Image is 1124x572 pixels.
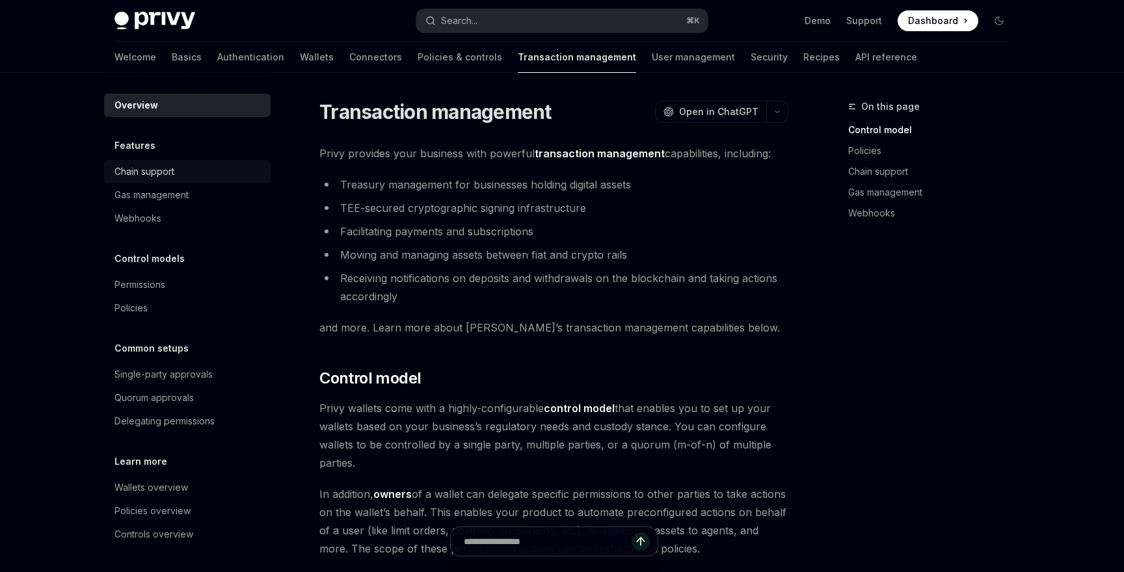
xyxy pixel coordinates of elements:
a: Welcome [114,42,156,73]
span: Control model [319,368,421,389]
li: Moving and managing assets between fiat and crypto rails [319,246,788,264]
strong: transaction management [535,147,665,160]
a: Dashboard [898,10,978,31]
a: Controls overview [104,523,271,546]
a: Connectors [349,42,402,73]
a: Demo [805,14,831,27]
a: Webhooks [848,203,1020,224]
h5: Control models [114,251,185,266]
li: Receiving notifications on deposits and withdrawals on the blockchain and taking actions accordingly [319,269,788,305]
li: Treasury management for businesses holding digital assets [319,175,788,194]
h5: Common setups [114,341,189,356]
button: Send message [632,532,650,551]
span: On this page [861,99,920,114]
span: In addition, of a wallet can delegate specific permissions to other parties to take actions on th... [319,485,788,558]
span: Privy provides your business with powerful capabilities, including: [319,144,788,162]
a: Webhooks [104,207,271,230]
a: Policies [104,296,271,320]
a: Policies [848,140,1020,161]
span: Dashboard [908,14,958,27]
input: Ask a question... [464,527,632,556]
li: Facilitating payments and subscriptions [319,222,788,240]
div: Controls overview [114,526,193,542]
a: Transaction management [518,42,636,73]
a: Security [751,42,788,73]
a: Overview [104,94,271,117]
a: User management [652,42,735,73]
span: and more. Learn more about [PERSON_NAME]’s transaction management capabilities below. [319,318,788,337]
a: Wallets overview [104,476,271,499]
a: Chain support [848,161,1020,182]
button: Open in ChatGPT [655,101,766,123]
div: Delegating permissions [114,413,215,429]
button: Toggle dark mode [989,10,1010,31]
span: Privy wallets come with a highly-configurable that enables you to set up your wallets based on yo... [319,399,788,472]
a: Support [846,14,882,27]
a: API reference [855,42,917,73]
a: Recipes [803,42,840,73]
a: Permissions [104,273,271,296]
strong: control model [544,402,615,415]
div: Policies overview [114,503,191,519]
div: Permissions [114,277,165,292]
img: dark logo [114,12,195,30]
a: Control model [848,120,1020,140]
div: Gas management [114,187,189,203]
a: Delegating permissions [104,409,271,433]
div: Search... [441,13,477,29]
h5: Features [114,138,155,153]
a: Wallets [300,42,334,73]
a: Authentication [217,42,284,73]
a: control model [544,402,615,415]
div: Chain support [114,164,174,179]
a: Quorum approvals [104,386,271,409]
button: Open search [416,9,708,32]
h5: Learn more [114,454,167,469]
span: ⌘ K [686,16,700,26]
a: Single-party approvals [104,363,271,386]
h1: Transaction management [319,100,552,123]
div: Quorum approvals [114,390,194,406]
a: owners [373,487,412,501]
a: Policies & controls [418,42,502,73]
li: TEE-secured cryptographic signing infrastructure [319,199,788,217]
div: Policies [114,300,148,316]
div: Overview [114,97,158,113]
div: Single-party approvals [114,367,213,382]
span: Open in ChatGPT [679,105,758,118]
a: Gas management [848,182,1020,203]
a: Chain support [104,160,271,183]
a: Basics [172,42,202,73]
div: Webhooks [114,211,161,226]
div: Wallets overview [114,480,188,495]
a: Gas management [104,183,271,207]
a: Policies overview [104,499,271,523]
